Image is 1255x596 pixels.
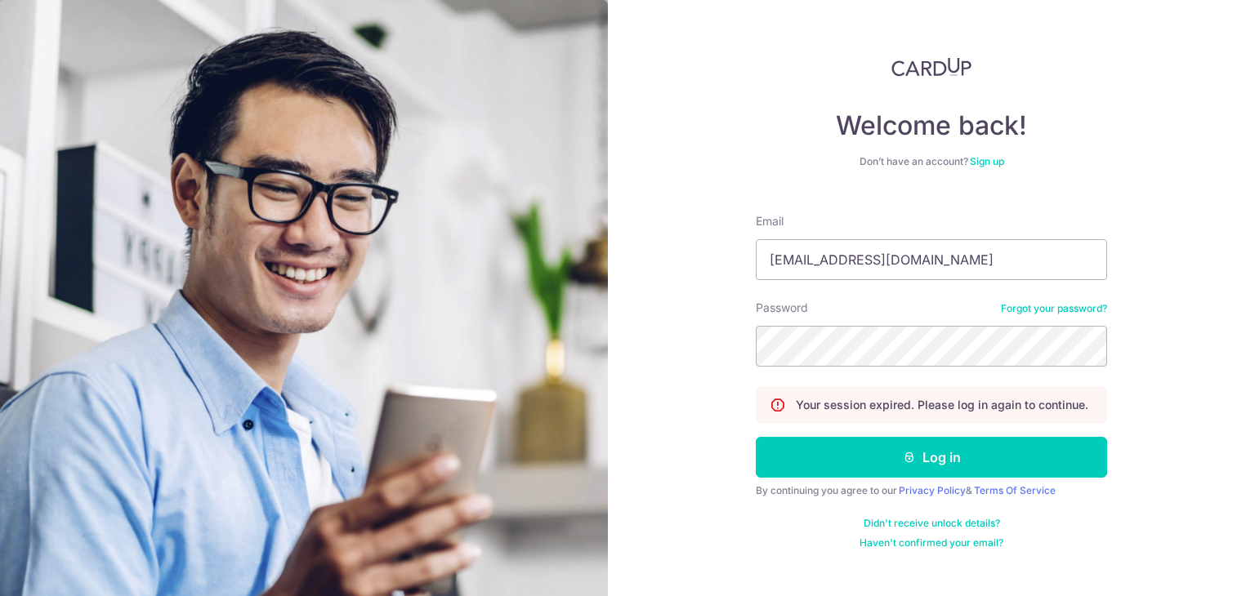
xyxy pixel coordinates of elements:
[756,213,784,229] label: Email
[756,239,1107,280] input: Enter your Email
[756,437,1107,478] button: Log in
[756,109,1107,142] h4: Welcome back!
[796,397,1088,413] p: Your session expired. Please log in again to continue.
[1001,302,1107,315] a: Forgot your password?
[860,536,1003,549] a: Haven't confirmed your email?
[756,300,808,316] label: Password
[891,57,971,77] img: CardUp Logo
[970,155,1004,167] a: Sign up
[974,484,1056,496] a: Terms Of Service
[756,155,1107,168] div: Don’t have an account?
[899,484,966,496] a: Privacy Policy
[756,484,1107,497] div: By continuing you agree to our &
[864,517,1000,530] a: Didn't receive unlock details?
